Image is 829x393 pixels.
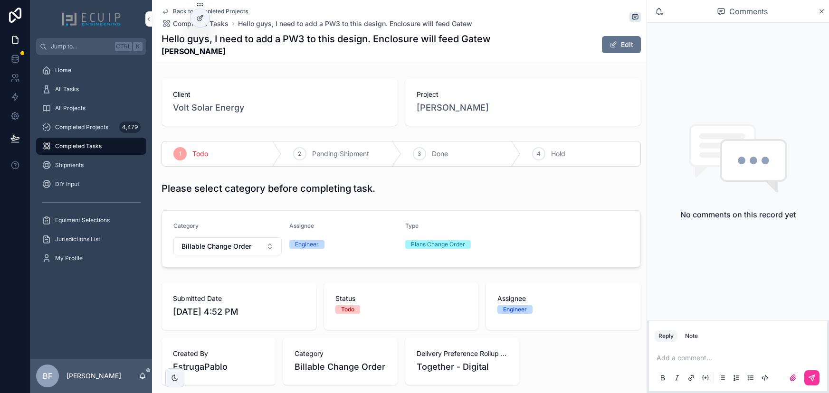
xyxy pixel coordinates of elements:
span: All Tasks [55,85,79,93]
span: Home [55,66,71,74]
h2: No comments on this record yet [680,209,796,220]
span: Assignee [497,294,629,303]
div: 4,479 [119,122,141,133]
a: Completed Tasks [36,138,146,155]
a: Completed Projects4,479 [36,119,146,136]
span: Project [417,90,630,99]
a: Back to Completed Projects [162,8,248,15]
span: EstrugaPablo [173,360,264,374]
h1: Please select category before completing task. [162,182,375,195]
span: Completed Projects [55,123,108,131]
span: Pending Shipment [312,149,369,159]
span: Category [295,349,386,358]
span: Billable Change Order [295,360,385,374]
span: Assignee [289,222,314,229]
div: Plans Change Order [411,240,465,249]
span: Billable Change Order [181,242,251,251]
span: Status [335,294,467,303]
div: scrollable content [30,55,152,279]
a: Jurisdictions List [36,231,146,248]
a: Equiment Selections [36,212,146,229]
div: Todo [341,305,354,314]
a: Home [36,62,146,79]
a: DIY Input [36,176,146,193]
h1: Hello guys, I need to add a PW3 to this design. Enclosure will feed Gatew [162,32,491,46]
a: All Tasks [36,81,146,98]
span: Category [173,222,199,229]
span: BF [43,370,52,382]
a: [PERSON_NAME] [417,101,489,114]
a: All Projects [36,100,146,117]
span: Done [432,149,448,159]
button: Reply [655,330,677,342]
span: All Projects [55,104,86,112]
a: Shipments [36,157,146,174]
strong: [PERSON_NAME] [162,46,491,57]
img: App logo [61,11,121,27]
div: Engineer [295,240,319,249]
span: 1 [179,150,181,158]
button: Edit [602,36,641,53]
a: My Profile [36,250,146,267]
span: Jurisdictions List [55,235,100,243]
a: Hello guys, I need to add a PW3 to this design. Enclosure will feed Gatew [238,19,472,28]
button: Select Button [173,237,282,255]
span: Todo [192,149,208,159]
span: Together - Digital [417,360,508,374]
span: Type [405,222,419,229]
span: Ctrl [115,42,132,51]
span: My Profile [55,254,83,262]
div: Note [685,332,698,340]
span: Jump to... [51,43,111,50]
span: Comments [729,6,768,17]
span: 3 [418,150,421,158]
a: Volt Solar Energy [173,101,244,114]
button: Jump to...CtrlK [36,38,146,55]
span: Back to Completed Projects [173,8,248,15]
p: [PERSON_NAME] [67,371,121,381]
span: 2 [298,150,301,158]
a: Completed Tasks [162,19,229,28]
span: Shipments [55,161,84,169]
span: Hold [551,149,565,159]
button: Note [681,330,702,342]
span: Submitted Date [173,294,305,303]
span: Completed Tasks [55,142,102,150]
span: Equiment Selections [55,216,110,224]
span: Created By [173,349,264,358]
span: [DATE] 4:52 PM [173,305,305,318]
div: Engineer [503,305,527,314]
span: Completed Tasks [173,19,229,28]
span: Client [173,90,386,99]
span: 4 [537,150,541,158]
span: DIY Input [55,180,79,188]
span: K [134,43,142,50]
span: Delivery Preference Rollup (from Design projects) [417,349,508,358]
